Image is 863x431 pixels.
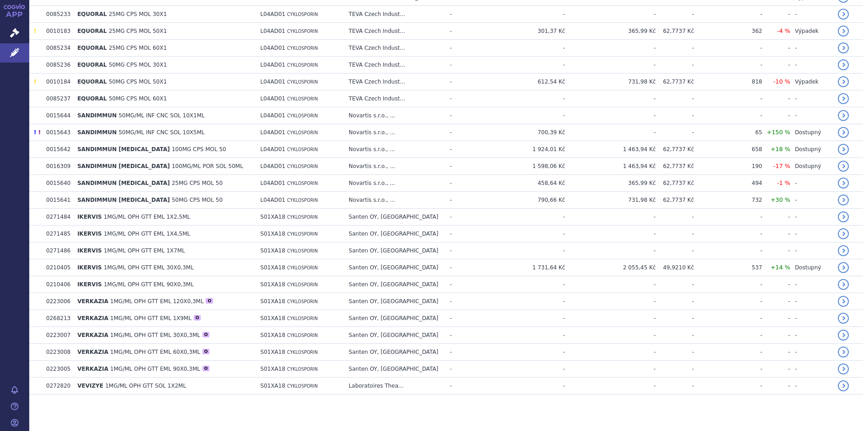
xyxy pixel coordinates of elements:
td: - [762,242,790,259]
td: 700,39 Kč [480,124,565,141]
td: 362 [694,23,762,40]
div: O [206,298,213,304]
span: 1MG/ML OPH GTT EML 1X4,5ML [104,231,190,237]
td: Santen OY, [GEOGRAPHIC_DATA] [344,276,445,293]
span: L04AD01 [261,163,286,169]
td: - [694,107,762,124]
a: detail [838,93,849,104]
td: 458,64 Kč [480,175,565,192]
td: Dostupný [790,158,833,175]
td: - [445,57,480,74]
td: - [480,107,565,124]
span: EQUORAL [77,95,107,102]
td: - [694,276,762,293]
td: - [790,310,833,327]
span: CYKLOSPORIN [287,46,318,51]
td: - [762,209,790,226]
span: 25MG CPS MOL 30X1 [109,11,167,17]
span: CYKLOSPORIN [287,299,318,304]
a: detail [838,76,849,87]
a: detail [838,262,849,273]
td: 0015642 [42,141,73,158]
span: L04AD01 [261,79,286,85]
td: - [565,6,655,23]
td: - [480,310,565,327]
td: 0268213 [42,310,73,327]
span: SANDIMMUN [MEDICAL_DATA] [77,146,170,152]
a: detail [838,211,849,222]
td: 0015641 [42,192,73,209]
td: TEVA Czech Indust... [344,90,445,107]
span: 25MG CPS MOL 60X1 [109,45,167,51]
span: L04AD01 [261,95,286,102]
td: Novartis s.r.o., ... [344,175,445,192]
td: - [480,57,565,74]
span: VERKAZIA [77,332,108,338]
td: 301,37 Kč [480,23,565,40]
span: 1MG/ML OPH GTT EML 1X2,5ML [104,214,190,220]
td: Santen OY, [GEOGRAPHIC_DATA] [344,310,445,327]
td: - [790,293,833,310]
td: - [694,242,762,259]
td: - [790,6,833,23]
td: - [656,310,694,327]
span: CYKLOSPORIN [287,79,318,84]
span: VERKAZIA [77,315,108,321]
td: TEVA Czech Indust... [344,6,445,23]
td: 49,9210 Kč [656,259,694,276]
td: - [790,107,833,124]
span: 1MG/ML OPH GTT EML 30X0,3ML [104,264,194,271]
td: - [565,327,655,344]
span: SANDIMMUN [MEDICAL_DATA] [77,180,170,186]
td: 0271485 [42,226,73,242]
td: - [656,344,694,361]
td: Santen OY, [GEOGRAPHIC_DATA] [344,327,445,344]
td: - [565,124,655,141]
td: - [762,310,790,327]
td: 1 463,94 Kč [565,141,655,158]
td: TEVA Czech Indust... [344,57,445,74]
span: IKERVIS [77,214,102,220]
a: detail [838,59,849,70]
td: 1 924,01 Kč [480,141,565,158]
span: L04AD01 [261,112,286,119]
td: - [762,344,790,361]
span: -10 % [773,78,790,85]
td: - [694,344,762,361]
td: - [445,327,480,344]
a: detail [838,42,849,53]
td: Novartis s.r.o., ... [344,107,445,124]
span: 1MG/ML OPH GTT EML 120X0,3ML [110,298,204,305]
span: IKERVIS [77,231,102,237]
span: CYKLOSPORIN [287,147,318,152]
td: - [445,310,480,327]
td: Novartis s.r.o., ... [344,158,445,175]
td: - [565,276,655,293]
td: - [445,242,480,259]
span: CYKLOSPORIN [287,96,318,101]
td: - [480,6,565,23]
td: - [790,209,833,226]
a: detail [838,9,849,20]
span: CYKLOSPORIN [287,198,318,203]
a: detail [838,26,849,37]
span: S01XA18 [261,264,286,271]
a: detail [838,296,849,307]
span: 1MG/ML OPH GTT EML 1X9ML [110,315,192,321]
td: Santen OY, [GEOGRAPHIC_DATA] [344,226,445,242]
a: detail [838,161,849,172]
td: - [565,293,655,310]
span: L04AD01 [261,197,286,203]
span: IKERVIS [77,247,102,254]
td: - [445,192,480,209]
td: 0010183 [42,23,73,40]
span: +14 % [771,264,790,271]
span: IKERVIS [77,281,102,288]
td: 62,7737 Kč [656,175,694,192]
span: CYKLOSPORIN [287,63,318,68]
div: O [194,315,201,321]
span: Poslední data tohoto produktu jsou ze SCAU platného k 01.09.2010. [34,129,36,136]
td: - [565,57,655,74]
td: Santen OY, [GEOGRAPHIC_DATA] [344,344,445,361]
td: 790,66 Kč [480,192,565,209]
